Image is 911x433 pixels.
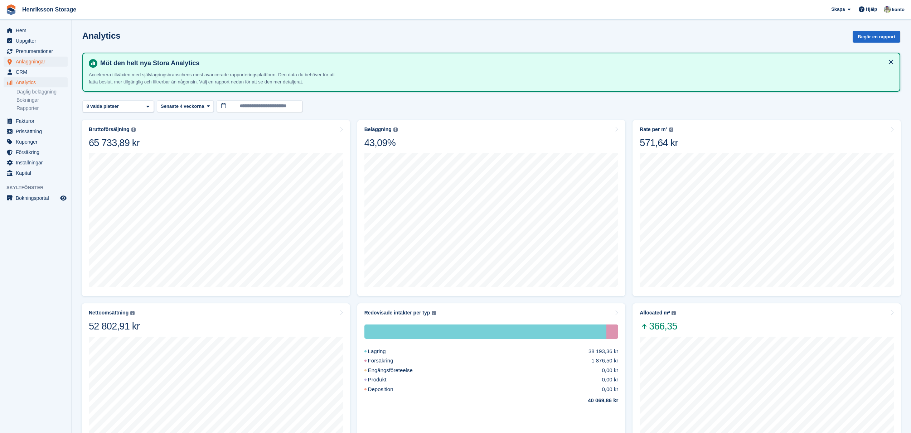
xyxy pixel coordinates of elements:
[640,137,678,149] div: 571,64 kr
[364,126,392,133] div: Beläggning
[157,100,214,112] button: Senaste 4 veckorna
[588,347,618,356] div: 38 193,36 kr
[602,366,618,375] div: 0,00 kr
[364,385,411,394] div: Deposition
[16,126,59,136] span: Prissättning
[89,126,130,133] div: Bruttoförsäljning
[892,6,905,13] span: konto
[4,36,68,46] a: menu
[393,128,398,132] img: icon-info-grey-7440780725fd019a000dd9b08b2336e03edf1995a4989e88bcd33f0948082b44.svg
[672,311,676,315] img: icon-info-grey-7440780725fd019a000dd9b08b2336e03edf1995a4989e88bcd33f0948082b44.svg
[16,36,59,46] span: Uppgifter
[432,311,436,315] img: icon-info-grey-7440780725fd019a000dd9b08b2336e03edf1995a4989e88bcd33f0948082b44.svg
[364,366,430,375] div: Engångsföreteelse
[161,103,204,110] span: Senaste 4 veckorna
[4,158,68,168] a: menu
[97,59,894,67] h4: Möt den helt nya Stora Analytics
[19,4,79,15] a: Henriksson Storage
[831,6,845,13] span: Skapa
[364,357,411,365] div: Försäkring
[640,126,667,133] div: Rate per m²
[4,25,68,35] a: menu
[16,147,59,157] span: Försäkring
[16,193,59,203] span: Bokningsportal
[16,46,59,56] span: Prenumerationer
[85,103,122,110] div: 8 valda platser
[364,376,404,384] div: Produkt
[853,31,900,43] button: Begär en rapport
[16,67,59,77] span: CRM
[4,46,68,56] a: menu
[640,320,677,332] span: 366,35
[571,396,618,405] div: 40 069,86 kr
[866,6,877,13] span: Hjälp
[82,31,121,40] h2: Analytics
[16,137,59,147] span: Kuponger
[16,88,68,95] a: Daglig beläggning
[130,311,135,315] img: icon-info-grey-7440780725fd019a000dd9b08b2336e03edf1995a4989e88bcd33f0948082b44.svg
[4,57,68,67] a: menu
[89,320,140,332] div: 52 802,91 kr
[59,194,68,202] a: Förhandsgranska butik
[602,385,618,394] div: 0,00 kr
[364,310,430,316] div: Redovisade intäkter per typ
[16,57,59,67] span: Anläggningar
[16,25,59,35] span: Hem
[364,137,398,149] div: 43,09%
[4,67,68,77] a: menu
[606,324,618,339] div: Försäkring
[4,77,68,87] a: menu
[364,347,403,356] div: Lagring
[364,324,606,339] div: Lagring
[884,6,891,13] img: Daniel Axberg
[16,105,68,112] a: Rapporter
[89,310,129,316] div: Nettoomsättning
[16,97,68,104] a: Bokningar
[669,128,673,132] img: icon-info-grey-7440780725fd019a000dd9b08b2336e03edf1995a4989e88bcd33f0948082b44.svg
[6,184,71,191] span: Skyltfönster
[4,168,68,178] a: menu
[4,193,68,203] a: meny
[89,137,140,149] div: 65 733,89 kr
[4,126,68,136] a: menu
[16,158,59,168] span: Inställningar
[16,168,59,178] span: Kapital
[640,310,670,316] div: Allocated m²
[6,4,16,15] img: stora-icon-8386f47178a22dfd0bd8f6a31ec36ba5ce8667c1dd55bd0f319d3a0aa187defe.svg
[4,116,68,126] a: menu
[131,128,136,132] img: icon-info-grey-7440780725fd019a000dd9b08b2336e03edf1995a4989e88bcd33f0948082b44.svg
[16,77,59,87] span: Analytics
[591,357,618,365] div: 1 876,50 kr
[16,116,59,126] span: Fakturor
[4,147,68,157] a: menu
[4,137,68,147] a: menu
[602,376,618,384] div: 0,00 kr
[89,71,339,85] p: Accelerera tillväxten med självlagringsbranschens mest avancerade rapporteringsplattform. Den dat...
